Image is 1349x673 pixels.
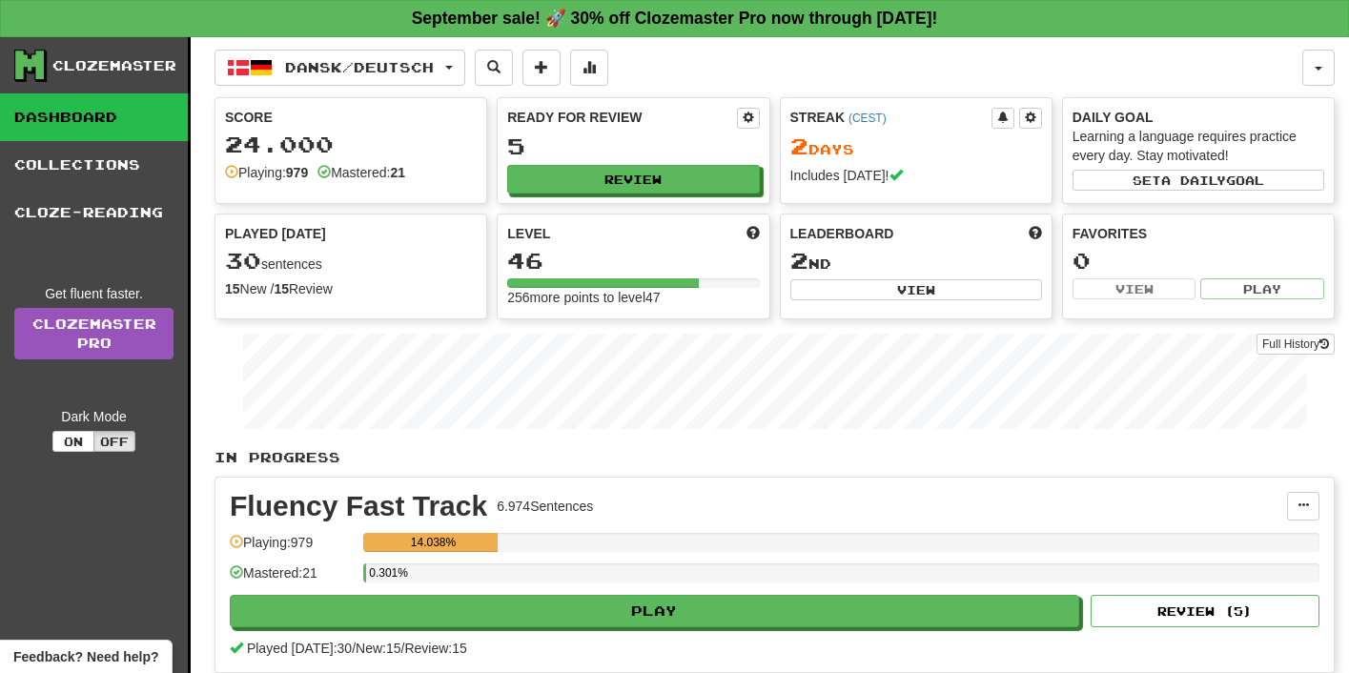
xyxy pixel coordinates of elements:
span: This week in points, UTC [1029,224,1042,243]
div: 24.000 [225,133,477,156]
button: View [1073,278,1196,299]
button: Play [1200,278,1324,299]
div: Favorites [1073,224,1324,243]
span: Played [DATE]: 30 [247,641,352,656]
div: Get fluent faster. [14,284,174,303]
div: Learning a language requires practice every day. Stay motivated! [1073,127,1324,165]
span: Dansk / Deutsch [285,59,434,75]
div: sentences [225,249,477,274]
div: Includes [DATE]! [790,166,1042,185]
div: Mastered: 21 [230,563,354,595]
button: Review [507,165,759,194]
p: In Progress [215,448,1335,467]
strong: 21 [390,165,405,180]
button: Add sentence to collection [522,50,561,86]
div: Playing: [225,163,308,182]
span: Leaderboard [790,224,894,243]
div: nd [790,249,1042,274]
button: Seta dailygoal [1073,170,1324,191]
strong: September sale! 🚀 30% off Clozemaster Pro now through [DATE]! [412,9,938,28]
span: / [352,641,356,656]
a: (CEST) [848,112,887,125]
button: Play [230,595,1079,627]
a: ClozemasterPro [14,308,174,359]
div: New / Review [225,279,477,298]
div: Fluency Fast Track [230,492,487,520]
div: Clozemaster [52,56,176,75]
strong: 15 [225,281,240,296]
span: Score more points to level up [746,224,760,243]
span: a daily [1161,173,1226,187]
div: Ready for Review [507,108,736,127]
button: Dansk/Deutsch [215,50,465,86]
span: 2 [790,247,808,274]
div: Score [225,108,477,127]
strong: 979 [286,165,308,180]
button: On [52,431,94,452]
button: Full History [1257,334,1335,355]
div: Playing: 979 [230,533,354,564]
span: New: 15 [356,641,400,656]
span: Review: 15 [404,641,466,656]
span: Open feedback widget [13,647,158,666]
div: Daily Goal [1073,108,1324,127]
button: Search sentences [475,50,513,86]
span: / [401,641,405,656]
div: 5 [507,134,759,158]
div: 0 [1073,249,1324,273]
div: 6.974 Sentences [497,497,593,516]
div: Mastered: [317,163,405,182]
div: 256 more points to level 47 [507,288,759,307]
div: 14.038% [369,533,498,552]
div: Day s [790,134,1042,159]
div: 46 [507,249,759,273]
span: Level [507,224,550,243]
button: Off [93,431,135,452]
button: View [790,279,1042,300]
span: 30 [225,247,261,274]
strong: 15 [274,281,289,296]
div: Streak [790,108,991,127]
span: 2 [790,133,808,159]
div: Dark Mode [14,407,174,426]
button: Review (5) [1091,595,1319,627]
button: More stats [570,50,608,86]
span: Played [DATE] [225,224,326,243]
